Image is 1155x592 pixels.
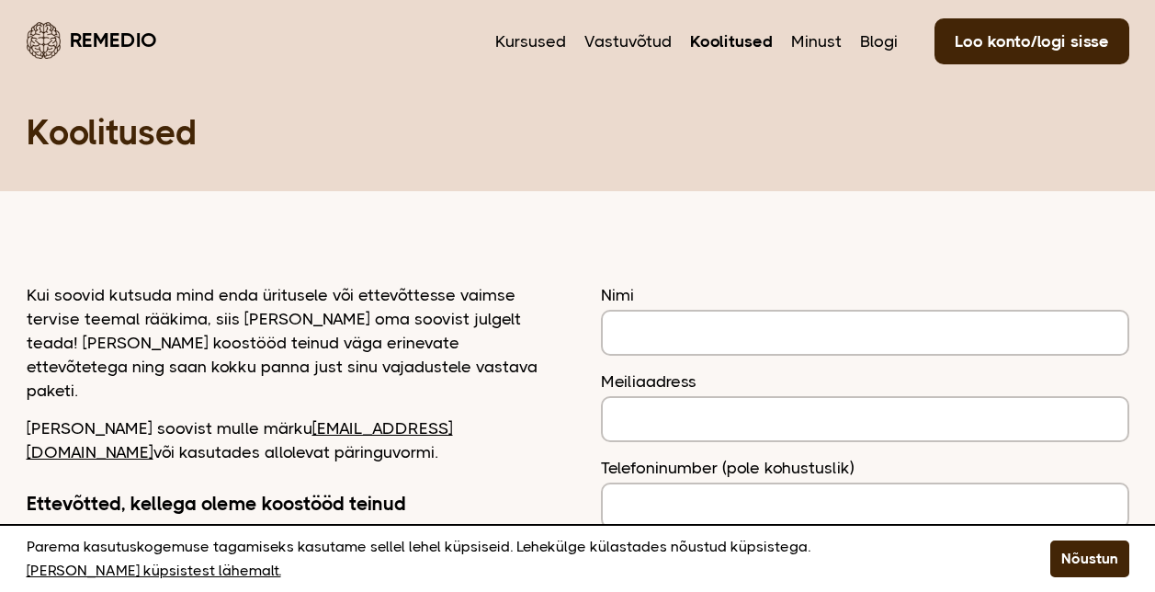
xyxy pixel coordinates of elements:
[27,18,157,62] a: Remedio
[934,18,1129,64] a: Loo konto/logi sisse
[27,22,61,59] img: Remedio logo
[601,370,1129,393] label: Meiliaadress
[495,29,566,53] a: Kursused
[690,29,773,53] a: Koolitused
[860,29,898,53] a: Blogi
[27,416,555,464] p: [PERSON_NAME] soovist mulle märku või kasutades allolevat päringuvormi.
[27,283,555,403] p: Kui soovid kutsuda mind enda üritusele või ettevõttesse vaimse tervise teemal rääkima, siis [PERS...
[791,29,842,53] a: Minust
[584,29,672,53] a: Vastuvõtud
[27,492,555,516] h2: Ettevõtted, kellega oleme koostööd teinud
[601,283,1129,307] label: Nimi
[27,110,1129,154] h1: Koolitused
[27,535,1004,583] p: Parema kasutuskogemuse tagamiseks kasutame sellel lehel küpsiseid. Lehekülge külastades nõustud k...
[1050,541,1129,577] button: Nõustun
[601,456,1129,480] label: Telefoninumber (pole kohustuslik)
[27,559,281,583] a: [PERSON_NAME] küpsistest lähemalt.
